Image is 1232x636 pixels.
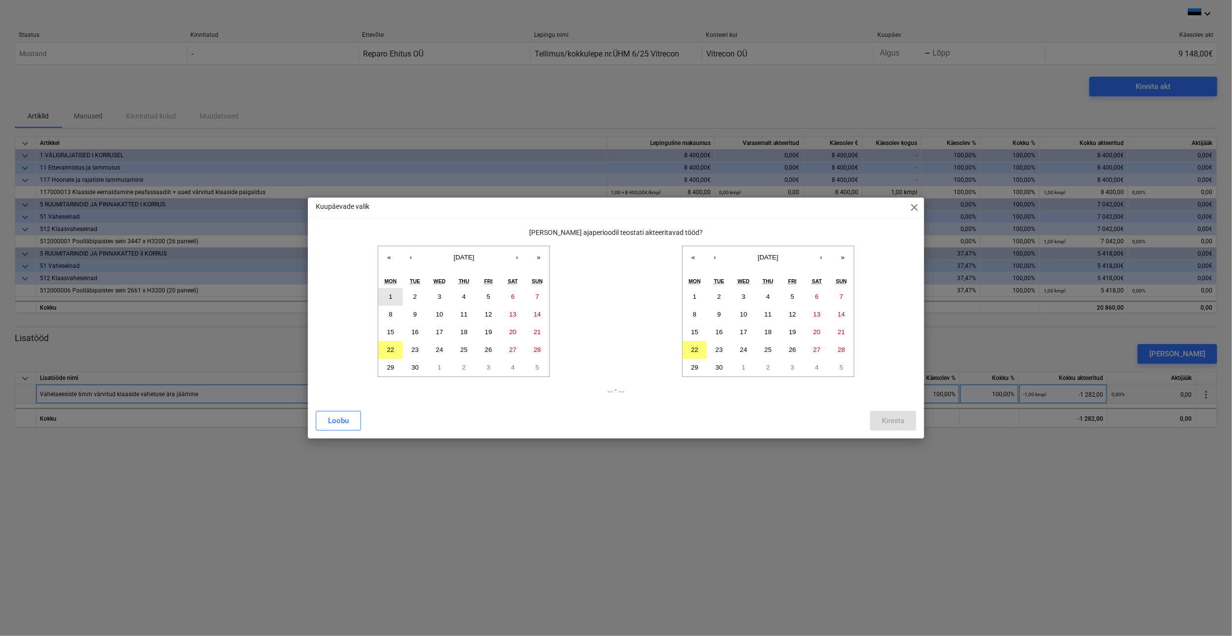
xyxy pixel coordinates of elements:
button: September 20, 2025 [501,323,525,341]
abbr: September 26, 2025 [789,346,796,353]
abbr: September 24, 2025 [436,346,443,353]
button: September 15, 2025 [683,323,707,341]
abbr: September 18, 2025 [460,328,468,336]
abbr: September 30, 2025 [412,364,419,371]
abbr: October 3, 2025 [486,364,490,371]
button: September 20, 2025 [805,323,829,341]
button: September 11, 2025 [451,306,476,323]
abbr: September 10, 2025 [740,311,747,318]
button: October 2, 2025 [451,359,476,376]
abbr: Tuesday [714,278,724,284]
button: September 17, 2025 [427,323,452,341]
abbr: September 20, 2025 [509,328,516,336]
abbr: September 8, 2025 [693,311,696,318]
button: October 1, 2025 [731,359,756,376]
button: ‹ [704,246,726,268]
abbr: September 26, 2025 [485,346,492,353]
abbr: September 8, 2025 [389,311,392,318]
abbr: September 21, 2025 [838,328,845,336]
button: September 13, 2025 [805,306,829,323]
p: ... - ... [316,385,916,395]
abbr: October 2, 2025 [766,364,770,371]
button: September 22, 2025 [683,341,707,359]
button: September 9, 2025 [403,306,427,323]
span: [DATE] [758,254,779,261]
button: September 12, 2025 [476,306,501,323]
abbr: September 13, 2025 [509,311,516,318]
button: September 3, 2025 [427,288,452,306]
button: September 2, 2025 [403,288,427,306]
button: [DATE] [726,246,811,268]
abbr: October 4, 2025 [511,364,514,371]
abbr: September 15, 2025 [387,328,394,336]
abbr: September 5, 2025 [486,293,490,300]
button: October 1, 2025 [427,359,452,376]
button: September 19, 2025 [476,323,501,341]
button: September 27, 2025 [805,341,829,359]
abbr: September 21, 2025 [534,328,541,336]
abbr: September 9, 2025 [717,311,721,318]
abbr: September 25, 2025 [460,346,468,353]
button: « [378,246,400,268]
abbr: September 16, 2025 [412,328,419,336]
abbr: September 22, 2025 [387,346,394,353]
abbr: Sunday [836,278,847,284]
abbr: Monday [385,278,397,284]
button: September 25, 2025 [451,341,476,359]
button: September 6, 2025 [501,288,525,306]
button: October 3, 2025 [780,359,805,376]
button: » [528,246,549,268]
abbr: September 9, 2025 [413,311,417,318]
button: September 16, 2025 [707,323,731,341]
button: » [832,246,854,268]
span: close [908,202,920,213]
abbr: October 3, 2025 [791,364,794,371]
button: September 27, 2025 [501,341,525,359]
abbr: September 23, 2025 [716,346,723,353]
abbr: September 7, 2025 [536,293,539,300]
button: September 30, 2025 [707,359,731,376]
button: › [811,246,832,268]
abbr: September 10, 2025 [436,311,443,318]
abbr: October 1, 2025 [742,364,745,371]
abbr: September 28, 2025 [838,346,845,353]
abbr: September 6, 2025 [815,293,818,300]
abbr: October 5, 2025 [536,364,539,371]
button: September 4, 2025 [451,288,476,306]
abbr: September 30, 2025 [716,364,723,371]
button: September 23, 2025 [403,341,427,359]
button: September 6, 2025 [805,288,829,306]
button: Loobu [316,411,361,431]
button: September 14, 2025 [525,306,550,323]
button: September 8, 2025 [378,306,403,323]
button: September 7, 2025 [525,288,550,306]
button: September 22, 2025 [378,341,403,359]
button: « [683,246,704,268]
abbr: September 19, 2025 [485,328,492,336]
abbr: September 19, 2025 [789,328,796,336]
button: September 21, 2025 [829,323,854,341]
abbr: September 20, 2025 [813,328,821,336]
abbr: September 24, 2025 [740,346,747,353]
button: September 10, 2025 [427,306,452,323]
abbr: Friday [484,278,493,284]
abbr: September 7, 2025 [840,293,843,300]
button: September 18, 2025 [451,323,476,341]
button: October 2, 2025 [756,359,781,376]
div: Loobu [328,414,349,427]
abbr: September 12, 2025 [485,311,492,318]
abbr: Monday [689,278,701,284]
button: September 4, 2025 [756,288,781,306]
abbr: October 5, 2025 [840,364,843,371]
abbr: September 29, 2025 [691,364,698,371]
button: September 9, 2025 [707,306,731,323]
button: October 4, 2025 [501,359,525,376]
abbr: September 29, 2025 [387,364,394,371]
abbr: September 5, 2025 [791,293,794,300]
abbr: September 2, 2025 [413,293,417,300]
button: September 2, 2025 [707,288,731,306]
button: September 13, 2025 [501,306,525,323]
abbr: September 4, 2025 [766,293,770,300]
abbr: October 1, 2025 [438,364,441,371]
abbr: September 11, 2025 [764,311,772,318]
